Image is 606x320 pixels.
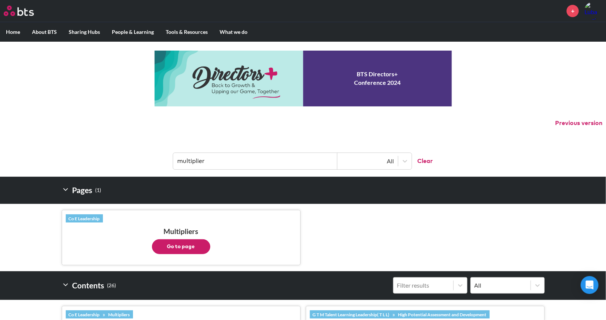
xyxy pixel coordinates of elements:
a: High Potential Assessment and Development [395,310,490,319]
small: ( 26 ) [107,281,116,291]
img: Luba Koziy [584,2,602,20]
div: All [474,281,527,289]
a: Multipliers [106,310,133,319]
div: All [341,157,394,165]
div: » [66,310,133,319]
a: Profile [584,2,602,20]
input: Find contents, pages and demos... [173,153,337,169]
label: What we do [214,22,253,42]
a: G T M Talent Learning Leadership( T L L) [310,310,393,319]
label: Sharing Hubs [63,22,106,42]
a: Co E Leadership [66,310,103,319]
div: » [310,310,490,319]
div: Filter results [397,281,450,289]
a: Co E Leadership [66,214,103,223]
button: Go to page [152,239,210,254]
h2: Pages [62,183,101,198]
a: + [567,5,579,17]
img: BTS Logo [4,6,34,16]
h2: Contents [62,277,116,294]
label: People & Learning [106,22,160,42]
small: ( 1 ) [95,185,101,195]
label: Tools & Resources [160,22,214,42]
label: About BTS [26,22,63,42]
h3: Multipliers [66,227,296,254]
a: Go home [4,6,48,16]
div: Open Intercom Messenger [581,276,599,294]
button: Clear [412,153,433,169]
a: Conference 2024 [155,51,452,106]
button: Previous version [555,119,602,127]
